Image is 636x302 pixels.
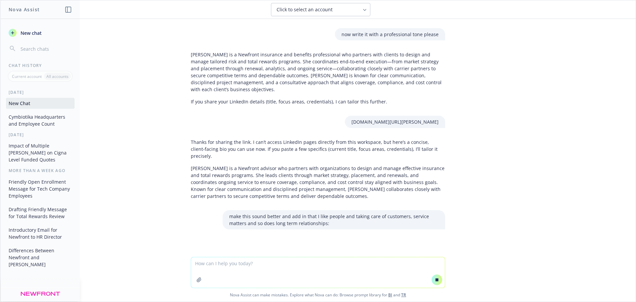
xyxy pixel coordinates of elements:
[191,51,445,93] p: [PERSON_NAME] is a Newfront insurance and benefits professional who partners with clients to desi...
[229,213,439,227] p: make this sound better and add in that I like people and taking care of customers, service matter...
[388,292,392,298] a: BI
[351,118,439,125] p: [DOMAIN_NAME][URL][PERSON_NAME]
[6,176,75,201] button: Friendly Open Enrollment Message for Tech Company Employees
[6,27,75,39] button: New chat
[6,140,75,165] button: Impact of Multiple [PERSON_NAME] on Cigna Level Funded Quotes
[9,6,40,13] h1: Nova Assist
[1,90,80,95] div: [DATE]
[342,31,439,38] p: now write it with a professional tone please
[46,74,69,79] p: All accounts
[6,204,75,222] button: Drafting Friendly Message for Total Rewards Review
[19,44,72,53] input: Search chats
[401,292,406,298] a: TR
[6,224,75,242] button: Introductory Email for Newfront to HR Director
[6,245,75,270] button: Differences Between Newfront and [PERSON_NAME]
[6,98,75,109] button: New Chat
[6,111,75,129] button: Cymbiotika Headquarters and Employee Count
[277,6,333,13] span: Click to select an account
[1,168,80,173] div: More than a week ago
[191,165,445,200] p: [PERSON_NAME] is a Newfront advisor who partners with organizations to design and manage effectiv...
[1,132,80,138] div: [DATE]
[1,63,80,68] div: Chat History
[191,139,445,159] p: Thanks for sharing the link. I can’t access LinkedIn pages directly from this workspace, but here...
[271,3,370,16] button: Click to select an account
[12,74,42,79] p: Current account
[19,30,42,36] span: New chat
[191,98,445,105] p: If you share your LinkedIn details (title, focus areas, credentials), I can tailor this further.
[3,288,633,302] span: Nova Assist can make mistakes. Explore what Nova can do: Browse prompt library for and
